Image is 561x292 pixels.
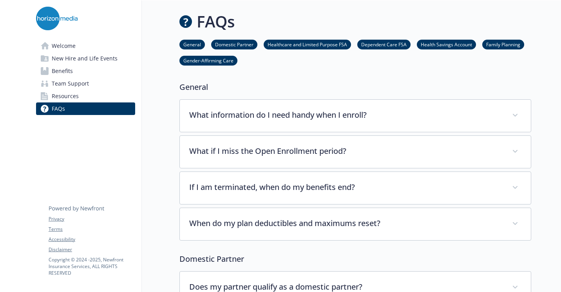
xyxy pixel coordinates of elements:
[36,77,135,90] a: Team Support
[189,181,503,193] p: If I am terminated, when do my benefits end?
[36,40,135,52] a: Welcome
[197,10,235,33] h1: FAQs
[189,145,503,157] p: What if I miss the Open Enrollment period?
[482,40,524,48] a: Family Planning
[52,52,118,65] span: New Hire and Life Events
[36,90,135,102] a: Resources
[180,172,531,204] div: If I am terminated, when do my benefits end?
[189,109,503,121] p: What information do I need handy when I enroll?
[180,100,531,132] div: What information do I need handy when I enroll?
[357,40,411,48] a: Dependent Care FSA
[52,102,65,115] span: FAQs
[52,90,79,102] span: Resources
[179,57,237,64] a: Gender-Affirming Care
[49,236,135,243] a: Accessibility
[189,217,503,229] p: When do my plan deductibles and maximums reset?
[179,253,531,265] p: Domestic Partner
[264,40,351,48] a: Healthcare and Limited Purpose FSA
[36,102,135,115] a: FAQs
[52,77,89,90] span: Team Support
[36,65,135,77] a: Benefits
[211,40,257,48] a: Domestic Partner
[52,40,76,52] span: Welcome
[49,256,135,276] p: Copyright © 2024 - 2025 , Newfront Insurance Services, ALL RIGHTS RESERVED
[49,246,135,253] a: Disclaimer
[49,215,135,223] a: Privacy
[180,136,531,168] div: What if I miss the Open Enrollment period?
[417,40,476,48] a: Health Savings Account
[49,226,135,233] a: Terms
[36,52,135,65] a: New Hire and Life Events
[179,81,531,93] p: General
[180,208,531,240] div: When do my plan deductibles and maximums reset?
[52,65,73,77] span: Benefits
[179,40,205,48] a: General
